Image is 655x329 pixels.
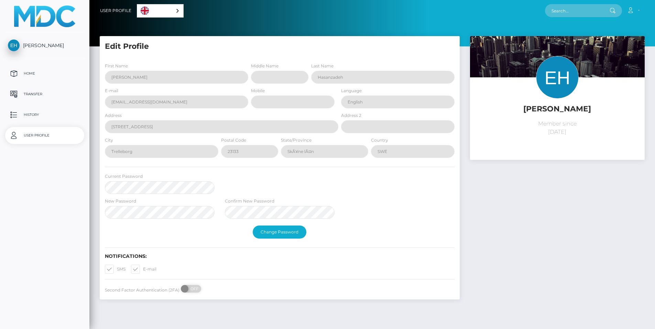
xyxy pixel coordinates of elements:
a: History [5,106,84,123]
a: English [137,4,183,17]
span: [PERSON_NAME] [5,42,84,48]
button: Change Password [253,226,306,239]
a: User Profile [100,3,131,18]
p: History [8,110,81,120]
label: State/Province [281,137,312,143]
label: Mobile [251,88,265,94]
input: Search... [545,4,610,17]
label: Last Name [311,63,334,69]
aside: Language selected: English [137,4,184,18]
a: Transfer [5,86,84,103]
label: Confirm New Password [225,198,274,204]
label: New Password [105,198,136,204]
label: Country [371,137,388,143]
img: MassPay [14,6,75,27]
label: E-mail [131,265,156,274]
p: Home [8,68,81,79]
label: Current Password [105,173,143,179]
label: Second Factor Authentication (2FA) [105,287,179,293]
label: Postal Code [221,137,246,143]
label: SMS [105,265,125,274]
p: Member since [DATE] [475,120,640,136]
h5: Edit Profile [105,41,455,52]
label: City [105,137,113,143]
label: E-mail [105,88,118,94]
a: User Profile [5,127,84,144]
label: First Name [105,63,128,69]
label: Address 2 [341,112,361,119]
h6: Notifications: [105,253,455,259]
img: ... [470,36,645,153]
h5: [PERSON_NAME] [475,104,640,114]
span: OFF [185,285,202,293]
div: Language [137,4,184,18]
label: Language [341,88,362,94]
a: Home [5,65,84,82]
p: User Profile [8,130,81,141]
p: Transfer [8,89,81,99]
label: Address [105,112,122,119]
label: Middle Name [251,63,279,69]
